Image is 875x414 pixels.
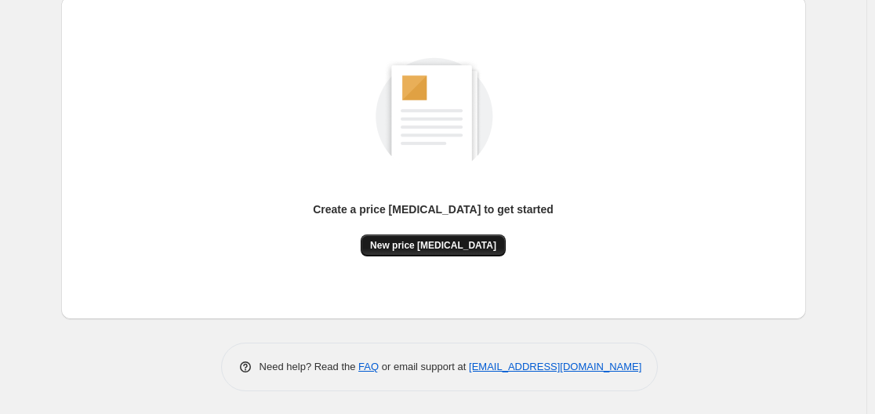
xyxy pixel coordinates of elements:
[358,361,379,372] a: FAQ
[361,234,506,256] button: New price [MEDICAL_DATA]
[313,202,554,217] p: Create a price [MEDICAL_DATA] to get started
[370,239,496,252] span: New price [MEDICAL_DATA]
[260,361,359,372] span: Need help? Read the
[379,361,469,372] span: or email support at
[469,361,641,372] a: [EMAIL_ADDRESS][DOMAIN_NAME]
